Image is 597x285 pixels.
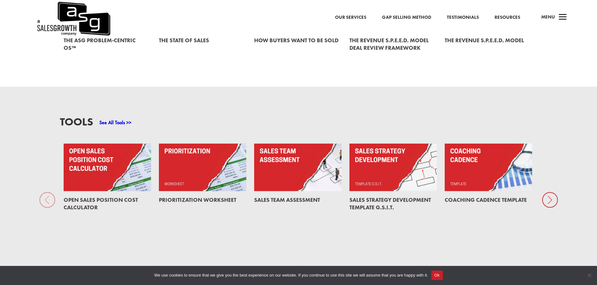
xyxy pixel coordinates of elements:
[495,13,520,22] a: Resources
[254,196,320,203] a: Sales Team Assessment
[159,196,236,203] a: Prioritization Worksheet
[349,196,431,211] a: Sales Strategy Development Template G.S.I.T.
[445,196,527,203] a: Coaching Cadence Template
[541,14,555,20] span: Menu
[154,272,428,278] span: We use cookies to ensure that we give you the best experience on our website. If you continue to ...
[447,13,479,22] a: Testimonials
[335,13,366,22] a: Our Services
[586,272,592,278] span: No
[431,271,443,280] button: Ok
[557,11,569,24] span: a
[64,196,138,211] a: Open Sales Position Cost Calculator
[99,119,131,126] a: See All Tools >>
[60,116,93,130] h3: Tools
[382,13,431,22] a: Gap Selling Method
